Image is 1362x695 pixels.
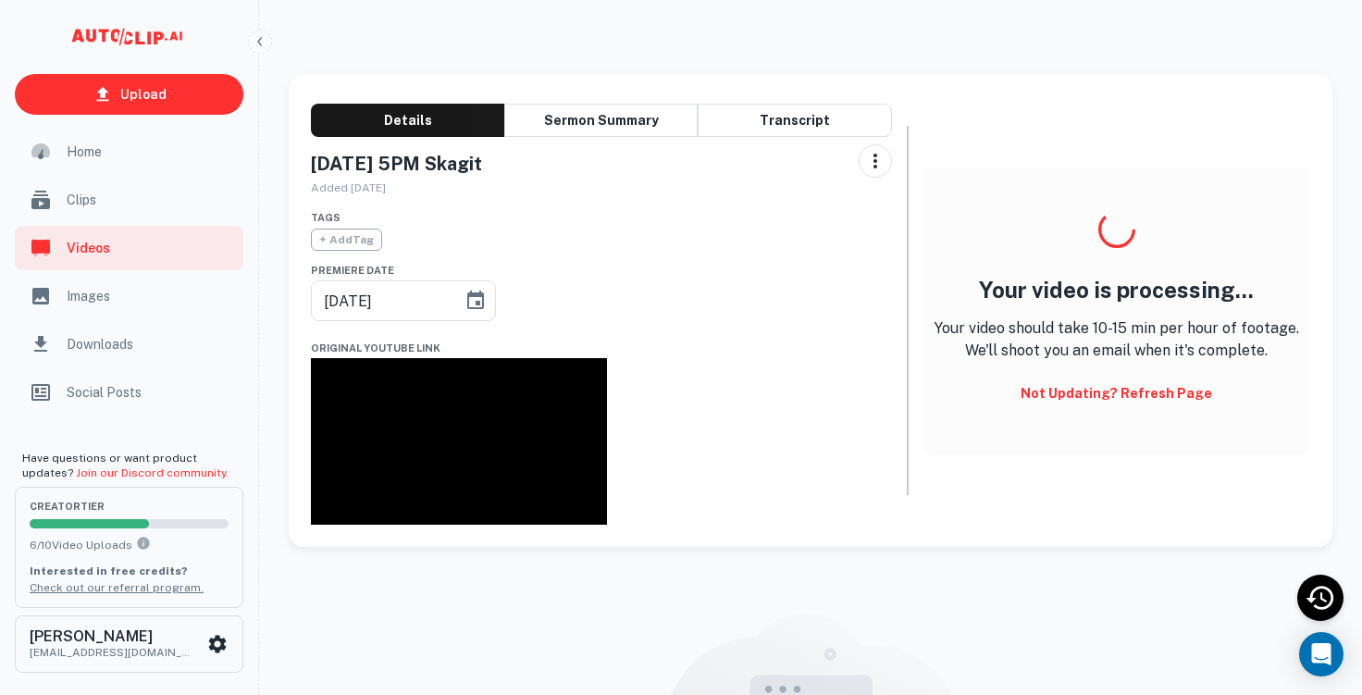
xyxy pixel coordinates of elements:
[30,563,229,579] p: Interested in free credits?
[30,502,229,512] span: creator Tier
[30,581,204,594] a: Check out our referral program.
[311,181,386,194] span: Added [DATE]
[923,317,1310,362] p: Your video should take 10-15 min per hour of footage. We'll shoot you an email when it's complete.
[15,615,243,673] button: [PERSON_NAME][EMAIL_ADDRESS][DOMAIN_NAME]
[698,104,891,137] button: Transcript
[311,275,450,327] input: mm/dd/yyyy
[30,536,229,553] p: 6 / 10 Video Uploads
[1297,575,1343,621] div: Recent Activity
[30,629,196,644] h6: [PERSON_NAME]
[15,178,243,222] a: Clips
[15,370,243,415] a: Social Posts
[1299,632,1343,676] div: Open Intercom Messenger
[311,229,382,251] span: + Add Tag
[311,152,500,176] h5: [DATE] 5PM Skagit
[15,322,243,366] a: Downloads
[30,644,196,661] p: [EMAIL_ADDRESS][DOMAIN_NAME]
[311,212,340,223] span: Tags
[67,382,232,403] span: Social Posts
[311,104,504,137] button: Details
[67,334,232,354] span: Downloads
[457,282,494,319] button: Choose date, selected date is Oct 6, 2025
[120,84,167,105] p: Upload
[15,74,243,115] a: Upload
[15,130,243,174] a: Home
[504,104,698,137] button: Sermon Summary
[136,536,151,551] svg: You can upload 10 videos per month on the creator tier. Upgrade to upload more.
[311,358,607,525] iframe: Saturday Oct 4 5PM Skagit
[923,277,1310,304] h4: Your video is processing...
[311,265,394,276] span: Premiere Date
[311,342,440,354] span: Original YouTube Link
[67,286,232,306] span: Images
[76,466,229,479] a: Join our Discord community.
[15,226,243,270] a: Videos
[67,190,232,210] span: Clips
[1013,377,1220,410] button: Not updating? Refresh Page
[15,274,243,318] a: Images
[67,238,232,258] span: Videos
[15,487,243,607] button: creatorTier6/10Video UploadsYou can upload 10 videos per month on the creator tier. Upgrade to up...
[22,452,229,479] span: Have questions or want product updates?
[67,142,232,162] span: Home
